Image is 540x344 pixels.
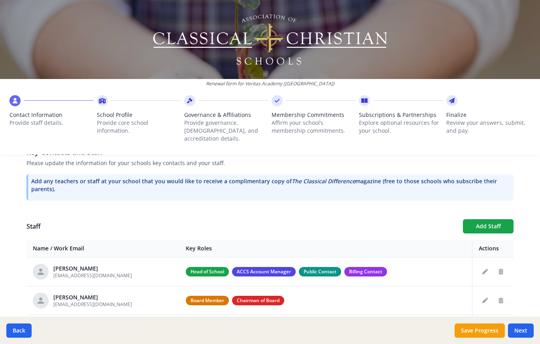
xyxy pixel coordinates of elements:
[359,111,443,119] span: Subscriptions & Partnerships
[479,294,491,307] button: Edit staff
[184,119,268,143] p: Provide governance, [DEMOGRAPHIC_DATA], and accreditation details.
[455,323,505,338] button: Save Progress
[292,177,355,185] i: The Classical Difference
[53,265,132,273] div: [PERSON_NAME]
[184,111,268,119] span: Governance & Affiliations
[495,265,507,278] button: Delete staff
[479,265,491,278] button: Edit staff
[6,323,32,338] button: Back
[9,119,94,127] p: Provide staff details.
[31,177,510,193] p: Add any teachers or staff at your school that you would like to receive a complimentary copy of m...
[186,267,229,276] span: Head of School
[272,111,356,119] span: Membership Commitments
[152,12,389,67] img: Logo
[446,119,531,135] p: Review your answers, submit, and pay.
[508,323,534,338] button: Next
[26,240,179,258] th: Name / Work Email
[97,119,181,135] p: Provide core school information.
[53,272,132,279] span: [EMAIL_ADDRESS][DOMAIN_NAME]
[359,119,443,135] p: Explore optional resources for your school.
[9,111,94,119] span: Contact Information
[179,240,472,258] th: Key Roles
[472,240,514,258] th: Actions
[53,293,132,301] div: [PERSON_NAME]
[232,267,296,276] span: ACCS Account Manager
[97,111,181,119] span: School Profile
[495,294,507,307] button: Delete staff
[344,267,387,276] span: Billing Contact
[232,296,284,305] span: Chairman of Board
[26,222,457,231] h1: Staff
[446,111,531,119] span: Finalize
[463,219,514,233] button: Add Staff
[299,267,341,276] span: Public Contact
[186,296,229,305] span: Board Member
[272,119,356,135] p: Affirm your school’s membership commitments.
[26,159,514,167] p: Please update the information for your schools key contacts and your staff.
[53,301,132,308] span: [EMAIL_ADDRESS][DOMAIN_NAME]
